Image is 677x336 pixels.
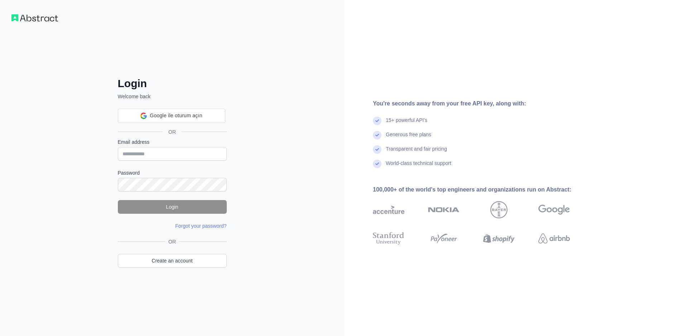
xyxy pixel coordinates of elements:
[373,185,593,194] div: 100,000+ of the world's top engineers and organizations run on Abstract:
[118,109,225,123] div: Google ile oturum açın
[538,231,570,246] img: airbnb
[373,131,381,139] img: check mark
[386,117,427,131] div: 15+ powerful API's
[165,238,179,245] span: OR
[428,201,460,218] img: nokia
[386,160,451,174] div: World-class technical support
[175,223,226,229] a: Forgot your password?
[428,231,460,246] img: payoneer
[373,201,404,218] img: accenture
[373,117,381,125] img: check mark
[150,112,202,119] span: Google ile oturum açın
[386,131,431,145] div: Generous free plans
[118,77,227,90] h2: Login
[163,128,182,136] span: OR
[118,200,227,214] button: Login
[118,93,227,100] p: Welcome back
[490,201,508,218] img: bayer
[373,99,593,108] div: You're seconds away from your free API key, along with:
[483,231,515,246] img: shopify
[118,254,227,268] a: Create an account
[118,169,227,176] label: Password
[118,138,227,146] label: Email address
[373,160,381,168] img: check mark
[373,231,404,246] img: stanford university
[538,201,570,218] img: google
[11,14,58,22] img: Workflow
[386,145,447,160] div: Transparent and fair pricing
[373,145,381,154] img: check mark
